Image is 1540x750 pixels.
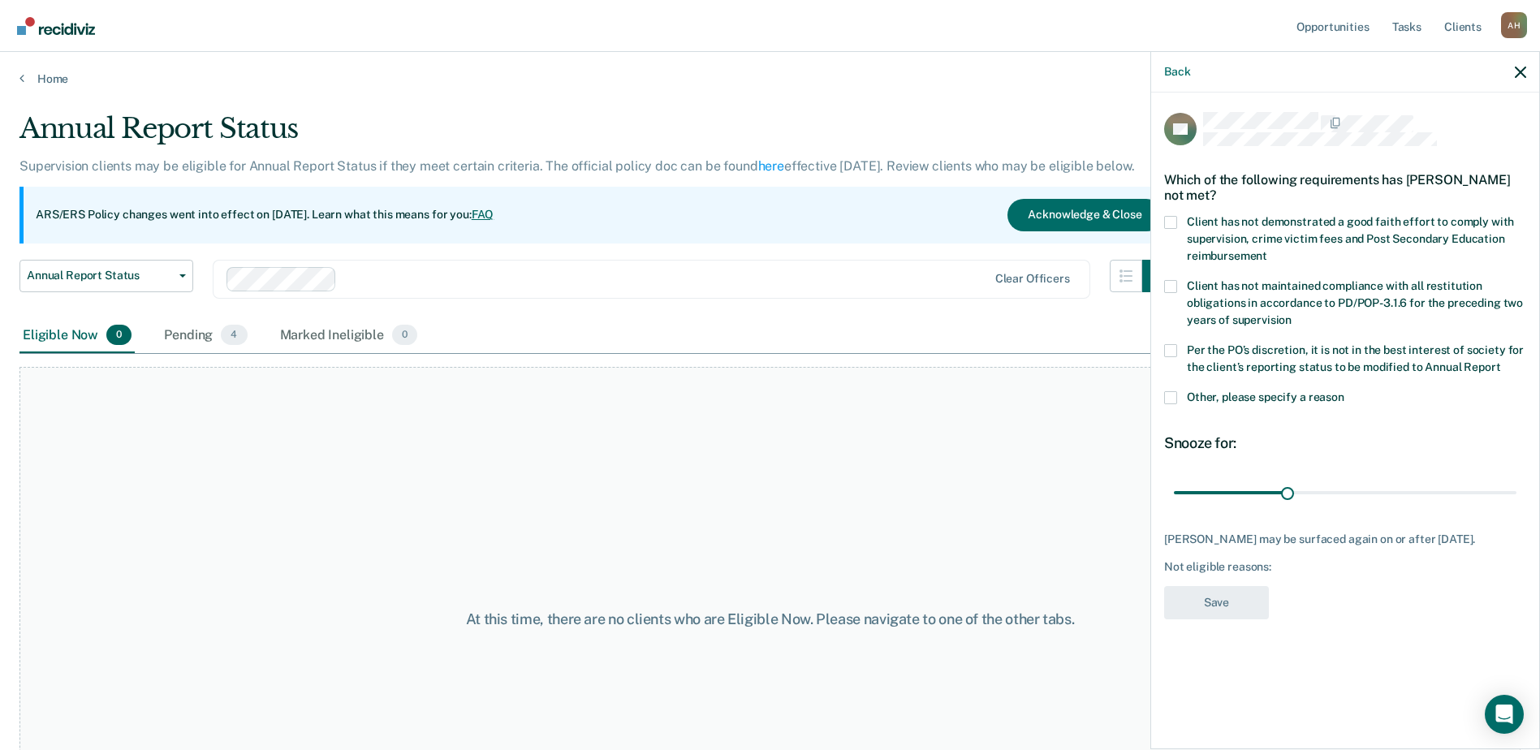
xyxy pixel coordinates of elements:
span: Per the PO’s discretion, it is not in the best interest of society for the client’s reporting sta... [1187,343,1524,373]
a: here [758,158,784,174]
div: Open Intercom Messenger [1485,695,1524,734]
div: A H [1501,12,1527,38]
div: Which of the following requirements has [PERSON_NAME] not met? [1164,159,1526,216]
span: Client has not maintained compliance with all restitution obligations in accordance to PD/POP-3.1... [1187,279,1523,326]
span: 0 [392,325,417,346]
div: Eligible Now [19,318,135,354]
img: Recidiviz [17,17,95,35]
div: Not eligible reasons: [1164,560,1526,574]
p: Supervision clients may be eligible for Annual Report Status if they meet certain criteria. The o... [19,158,1134,174]
p: ARS/ERS Policy changes went into effect on [DATE]. Learn what this means for you: [36,207,494,223]
button: Acknowledge & Close [1007,199,1162,231]
div: Annual Report Status [19,112,1175,158]
div: Clear officers [995,272,1070,286]
span: Annual Report Status [27,269,173,282]
span: Client has not demonstrated a good faith effort to comply with supervision, crime victim fees and... [1187,215,1514,262]
div: At this time, there are no clients who are Eligible Now. Please navigate to one of the other tabs. [395,610,1145,628]
button: Profile dropdown button [1501,12,1527,38]
button: Back [1164,65,1190,79]
button: Save [1164,586,1269,619]
span: 4 [221,325,247,346]
div: Snooze for: [1164,434,1526,452]
a: Home [19,71,1521,86]
div: [PERSON_NAME] may be surfaced again on or after [DATE]. [1164,532,1526,546]
span: 0 [106,325,132,346]
div: Pending [161,318,250,354]
div: Marked Ineligible [277,318,421,354]
a: FAQ [472,208,494,221]
span: Other, please specify a reason [1187,390,1344,403]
